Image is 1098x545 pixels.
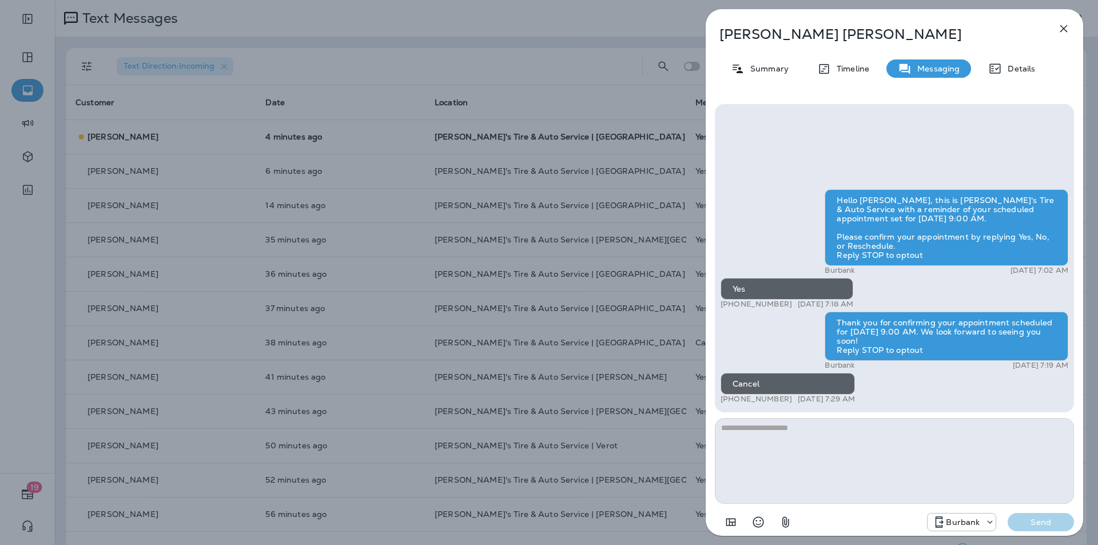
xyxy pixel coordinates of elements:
p: [DATE] 7:29 AM [798,395,855,404]
p: [PERSON_NAME] [PERSON_NAME] [719,26,1032,42]
p: Summary [745,64,789,73]
p: [PHONE_NUMBER] [721,395,792,404]
p: Burbank [946,518,980,527]
div: Hello [PERSON_NAME], this is [PERSON_NAME]'s Tire & Auto Service with a reminder of your schedule... [825,189,1068,266]
button: Add in a premade template [719,511,742,534]
p: [DATE] 7:18 AM [798,300,853,309]
p: [DATE] 7:19 AM [1013,361,1068,370]
div: +1 (225) 372-6800 [928,515,996,529]
p: [DATE] 7:02 AM [1011,266,1068,275]
p: [PHONE_NUMBER] [721,300,792,309]
div: Cancel [721,373,855,395]
p: Details [1002,64,1035,73]
p: Burbank [825,266,855,275]
div: Thank you for confirming your appointment scheduled for [DATE] 9:00 AM. We look forward to seeing... [825,312,1068,361]
button: Select an emoji [747,511,770,534]
div: Yes [721,278,853,300]
p: Timeline [831,64,869,73]
p: Burbank [825,361,855,370]
p: Messaging [912,64,960,73]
